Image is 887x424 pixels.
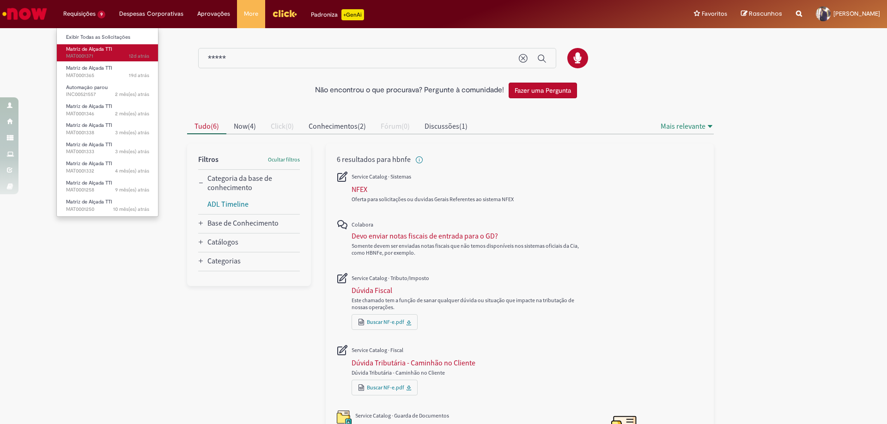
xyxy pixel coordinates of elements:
[741,10,782,18] a: Rascunhos
[115,91,149,98] time: 04/08/2025 12:51:48
[66,179,112,186] span: Matriz de Alçada TTI
[115,167,149,174] span: 4 mês(es) atrás
[341,9,364,20] p: +GenAi
[119,9,183,18] span: Despesas Corporativas
[509,83,577,98] button: Fazer uma Pergunta
[115,186,149,193] time: 06/01/2025 10:02:55
[129,53,149,60] time: 17/09/2025 11:26:37
[57,63,158,80] a: Aberto MAT0001365 : Matriz de Alçada TTI
[129,72,149,79] span: 19d atrás
[57,120,158,137] a: Aberto MAT0001338 : Matriz de Alçada TTI
[57,102,158,119] a: Aberto MAT0001346 : Matriz de Alçada TTI
[57,178,158,195] a: Aberto MAT0001258 : Matriz de Alçada TTI
[66,129,149,137] span: MAT0001338
[66,141,112,148] span: Matriz de Alçada TTI
[66,198,112,205] span: Matriz de Alçada TTI
[66,110,149,118] span: MAT0001346
[311,9,364,20] div: Padroniza
[66,122,112,129] span: Matriz de Alçada TTI
[315,86,504,95] h2: Não encontrou o que procurava? Pergunte à comunidade!
[115,110,149,117] time: 17/07/2025 15:05:44
[113,206,149,213] span: 10 mês(es) atrás
[833,10,880,18] span: [PERSON_NAME]
[115,167,149,174] time: 13/06/2025 16:44:08
[57,44,158,61] a: Aberto MAT0001371 : Matriz de Alçada TTI
[66,103,112,110] span: Matriz de Alçada TTI
[115,148,149,155] span: 3 mês(es) atrás
[57,32,158,42] a: Exibir Todas as Solicitações
[115,110,149,117] span: 2 mês(es) atrás
[57,159,158,176] a: Aberto MAT0001332 : Matriz de Alçada TTI
[66,148,149,155] span: MAT0001333
[129,53,149,60] span: 12d atrás
[57,140,158,157] a: Aberto MAT0001333 : Matriz de Alçada TTI
[57,197,158,214] a: Aberto MAT0001250 : Matriz de Alçada TTI
[66,46,112,53] span: Matriz de Alçada TTI
[115,129,149,136] time: 26/06/2025 10:23:59
[66,91,149,98] span: INC00521557
[66,53,149,60] span: MAT0001371
[66,84,108,91] span: Automação parou
[115,148,149,155] time: 16/06/2025 16:26:11
[1,5,49,23] img: ServiceNow
[66,206,149,213] span: MAT0001250
[272,6,297,20] img: click_logo_yellow_360x200.png
[702,9,727,18] span: Favoritos
[66,167,149,175] span: MAT0001332
[97,11,105,18] span: 9
[66,160,112,167] span: Matriz de Alçada TTI
[115,186,149,193] span: 9 mês(es) atrás
[66,65,112,72] span: Matriz de Alçada TTI
[244,9,258,18] span: More
[129,72,149,79] time: 10/09/2025 17:02:10
[115,129,149,136] span: 3 mês(es) atrás
[115,91,149,98] span: 2 mês(es) atrás
[56,28,158,217] ul: Requisições
[113,206,149,213] time: 27/11/2024 15:31:45
[66,72,149,79] span: MAT0001365
[66,186,149,194] span: MAT0001258
[63,9,96,18] span: Requisições
[749,9,782,18] span: Rascunhos
[197,9,230,18] span: Aprovações
[57,83,158,100] a: Aberto INC00521557 : Automação parou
